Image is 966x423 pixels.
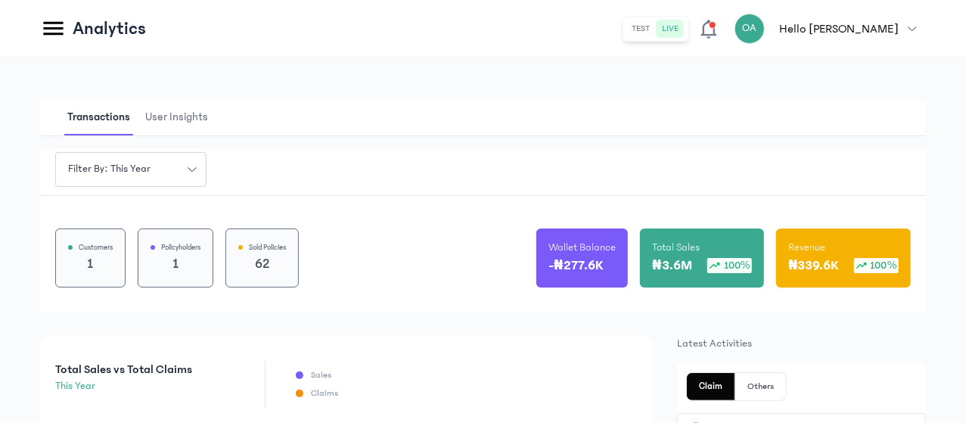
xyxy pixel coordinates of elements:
[657,20,685,38] button: live
[687,373,735,400] button: Claim
[68,253,113,275] p: 1
[59,161,160,177] span: Filter by: this year
[142,100,211,135] span: User Insights
[788,255,839,276] p: ₦339.6K
[238,253,286,275] p: 62
[64,100,142,135] button: Transactions
[548,255,603,276] p: -₦277.6K
[64,100,133,135] span: Transactions
[735,14,926,44] button: OAHello [PERSON_NAME]
[249,241,286,253] p: Sold Policies
[788,240,825,255] p: Revenue
[311,369,331,381] p: Sales
[780,20,899,38] p: Hello [PERSON_NAME]
[854,258,899,273] div: 100%
[73,17,146,41] p: Analytics
[652,240,700,255] p: Total Sales
[55,152,207,187] button: Filter by: this year
[735,14,765,44] div: OA
[55,378,192,394] p: this year
[652,255,692,276] p: ₦3.6M
[142,100,220,135] button: User Insights
[161,241,200,253] p: Policyholders
[707,258,752,273] div: 100%
[311,387,338,400] p: Claims
[735,373,786,400] button: Others
[626,20,657,38] button: test
[677,336,926,351] p: Latest Activities
[79,241,113,253] p: Customers
[548,240,616,255] p: Wallet Balance
[151,253,200,275] p: 1
[55,360,192,378] p: Total Sales vs Total Claims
